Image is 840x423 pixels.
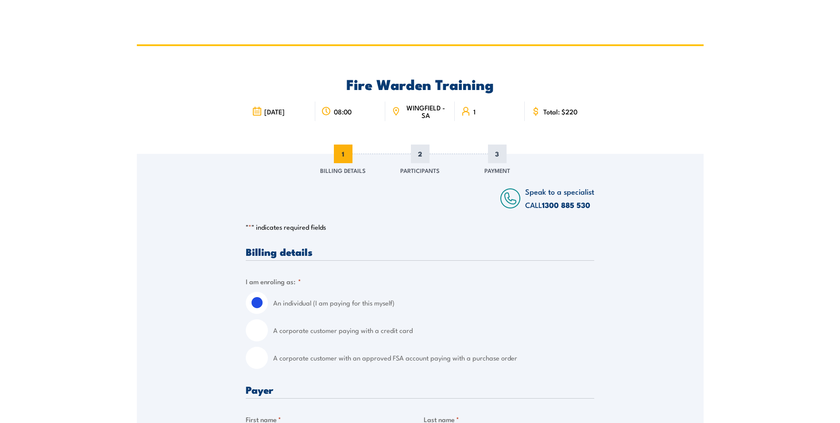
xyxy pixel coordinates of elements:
label: A corporate customer with an approved FSA account paying with a purchase order [273,347,594,369]
h2: Fire Warden Training [246,78,594,90]
h3: Payer [246,384,594,395]
span: 1 [473,108,476,115]
span: Payment [484,166,510,175]
label: An individual (I am paying for this myself) [273,292,594,314]
span: Participants [400,166,440,175]
span: 3 [488,145,507,163]
span: Billing Details [320,166,366,175]
span: Total: $220 [543,108,577,115]
span: 2 [411,145,430,163]
label: A corporate customer paying with a credit card [273,319,594,341]
span: 08:00 [334,108,352,115]
span: [DATE] [264,108,285,115]
p: " " indicates required fields [246,223,594,231]
legend: I am enroling as: [246,276,301,286]
span: 1 [334,145,352,163]
h3: Billing details [246,247,594,257]
span: WINGFIELD - SA [403,104,449,119]
span: Speak to a specialist CALL [525,186,594,210]
a: 1300 885 530 [542,199,590,211]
